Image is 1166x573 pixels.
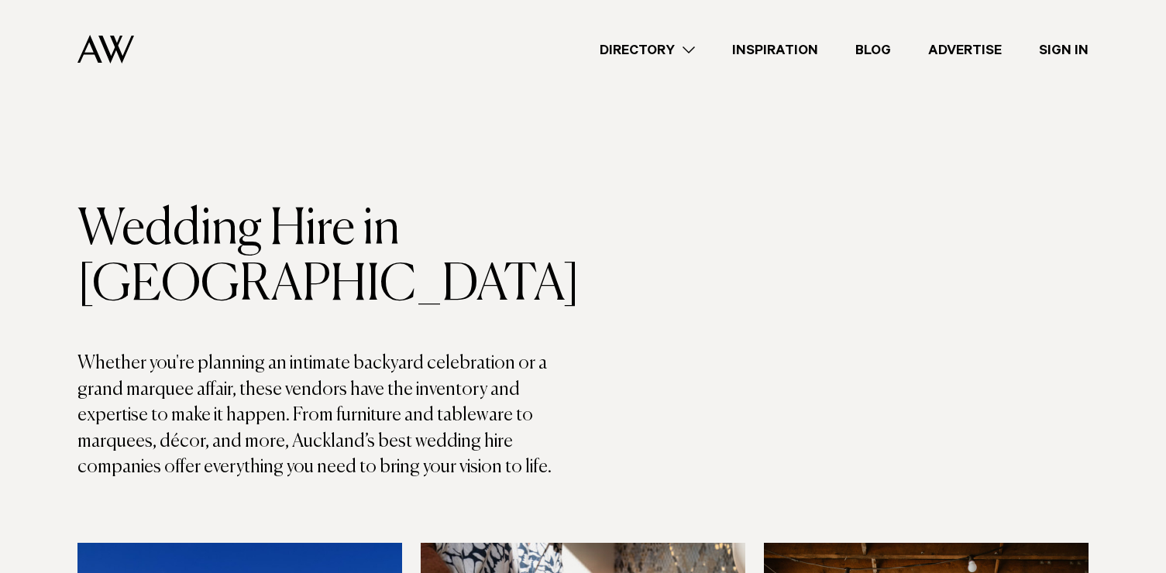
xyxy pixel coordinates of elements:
a: Inspiration [714,39,837,60]
a: Advertise [910,39,1020,60]
img: Auckland Weddings Logo [77,35,134,63]
a: Sign In [1020,39,1107,60]
p: Whether you're planning an intimate backyard celebration or a grand marquee affair, these vendors... [77,351,583,481]
a: Directory [581,39,714,60]
a: Blog [837,39,910,60]
h1: Wedding Hire in [GEOGRAPHIC_DATA] [77,202,583,314]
